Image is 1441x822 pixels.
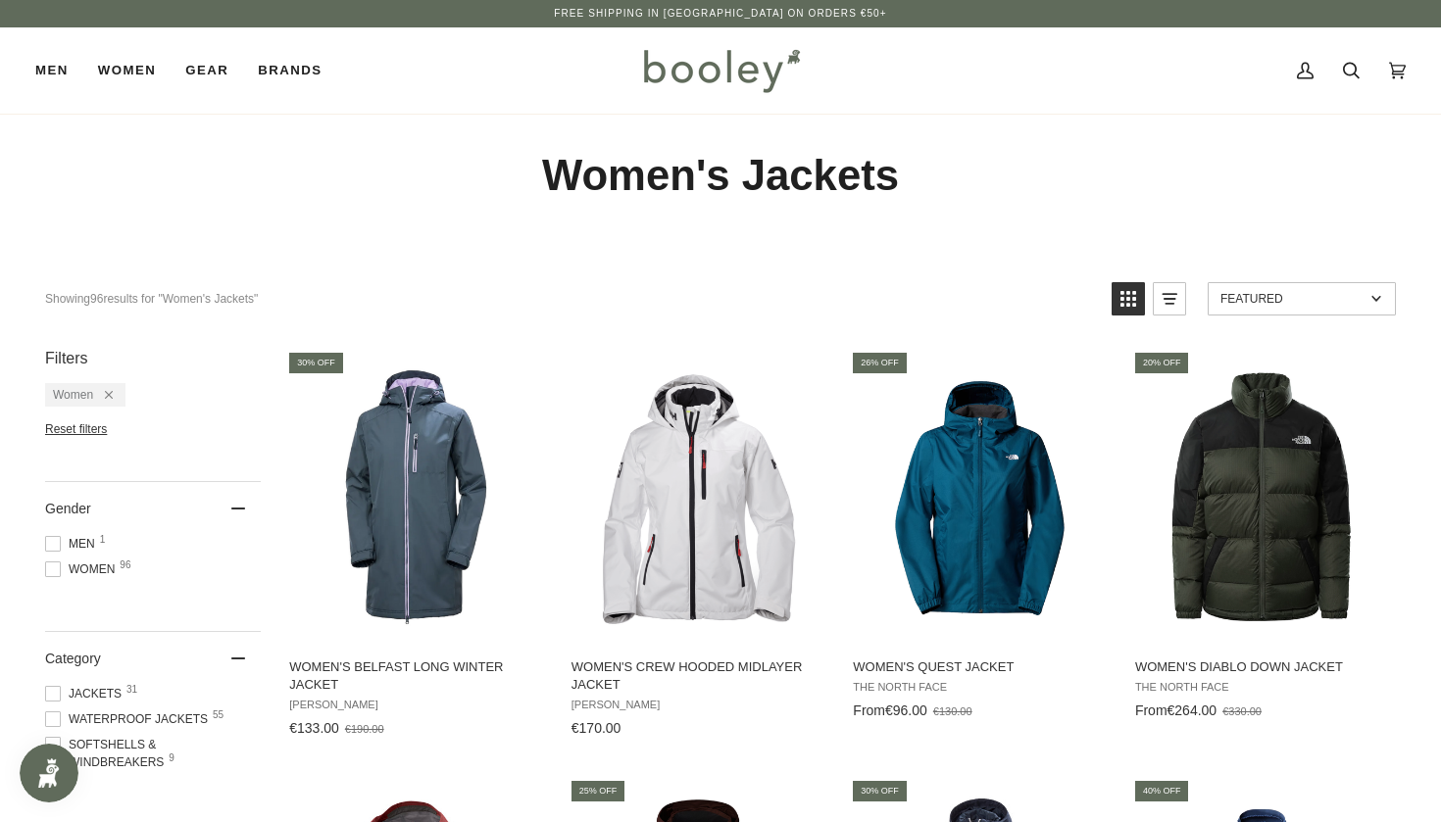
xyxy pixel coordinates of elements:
[853,702,885,718] span: From
[45,736,261,771] span: Softshells & Windbreakers
[569,367,828,627] img: Helly Hansen Women's Crew Hooded Midlayer Jacket White - Booley Galway
[93,388,113,402] div: Remove filter: Women
[1135,681,1389,694] span: The North Face
[933,705,972,717] span: €130.00
[45,651,101,666] span: Category
[45,501,91,516] span: Gender
[1135,781,1189,801] div: 40% off
[45,422,107,436] span: Reset filters
[213,710,224,720] span: 55
[1168,702,1217,718] span: €264.00
[1222,705,1262,717] span: €330.00
[1135,353,1189,373] div: 20% off
[35,61,69,80] span: Men
[1112,282,1145,315] a: View grid mode
[1132,350,1392,726] a: Women's Diablo Down Jacket
[120,560,130,570] span: 96
[45,282,258,315] div: Showing results for "Women's Jackets"
[45,535,101,553] span: Men
[853,658,1107,676] span: Women's Quest Jacket
[345,723,384,735] span: €190.00
[554,6,886,22] p: Free Shipping in [GEOGRAPHIC_DATA] on Orders €50+
[853,781,907,801] div: 30% off
[853,681,1107,694] span: The North Face
[45,685,127,702] span: Jackets
[100,535,106,545] span: 1
[885,702,927,718] span: €96.00
[286,350,546,744] a: Women's Belfast Long Winter Jacket
[1220,292,1365,306] span: Featured
[569,350,828,744] a: Women's Crew Hooded Midlayer Jacket
[185,61,228,80] span: Gear
[53,388,93,402] span: Women
[1132,367,1392,627] img: The North Face Women's Diablo Down Jacket Thyme / TNF Black - Booley Galway
[45,710,214,728] span: Waterproof Jackets
[20,744,78,802] iframe: Button to open loyalty program pop-up
[853,353,907,373] div: 26% off
[289,658,543,694] span: Women's Belfast Long Winter Jacket
[1208,282,1396,315] a: Sort options
[289,720,339,736] span: €133.00
[243,27,336,114] a: Brands
[171,27,243,114] a: Gear
[35,27,83,114] a: Men
[571,699,825,711] span: [PERSON_NAME]
[45,149,1396,203] h1: Women's Jackets
[635,42,807,99] img: Booley
[571,781,625,801] div: 25% off
[258,61,322,80] span: Brands
[45,350,88,367] span: Filters
[45,560,121,578] span: Women
[83,27,171,114] a: Women
[98,61,156,80] span: Women
[571,658,825,694] span: Women's Crew Hooded Midlayer Jacket
[126,685,137,695] span: 31
[289,353,343,373] div: 30% off
[1153,282,1186,315] a: View list mode
[289,699,543,711] span: [PERSON_NAME]
[1135,702,1168,718] span: From
[169,753,174,763] span: 9
[90,292,103,306] b: 96
[45,422,261,436] li: Reset filters
[850,350,1110,726] a: Women's Quest Jacket
[571,720,621,736] span: €170.00
[1135,658,1389,676] span: Women's Diablo Down Jacket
